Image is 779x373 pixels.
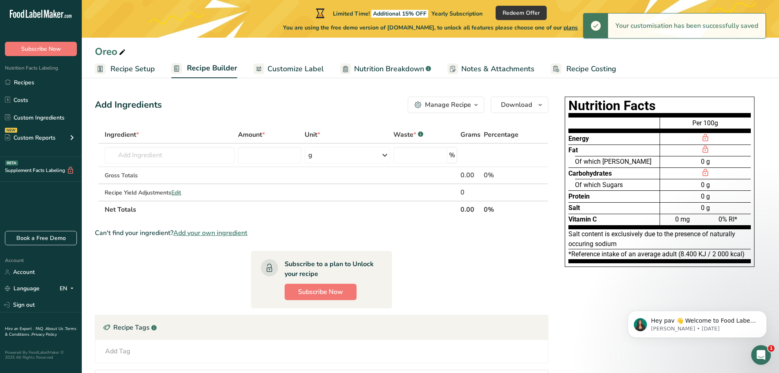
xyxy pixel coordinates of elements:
[31,332,57,337] a: Privacy Policy
[460,170,480,180] div: 0.00
[173,228,247,238] span: Add your own ingredient
[45,326,65,332] a: About Us .
[5,231,77,245] a: Book a Free Demo
[496,6,547,20] button: Redeem Offer
[5,161,18,165] div: BETA
[568,100,751,111] h1: Nutrition Facts
[425,100,471,110] div: Manage Recipe
[105,130,139,140] span: Ingredient
[568,146,578,154] span: Fat
[95,60,155,78] a: Recipe Setup
[503,9,540,17] span: Redeem Offer
[568,229,751,249] div: Salt content is exclusively due to the presence of naturally occuring sodium
[5,133,56,142] div: Custom Reports
[660,156,751,167] div: 0 g
[491,97,548,113] button: Download
[568,215,597,223] span: Vitamin C
[660,117,751,133] div: Per 100g
[568,170,612,177] span: Carbohydrates
[615,294,779,351] iframe: Intercom notifications message
[660,214,705,225] div: 0 mg
[393,130,423,140] div: Waste
[484,170,525,180] div: 0%
[298,287,343,297] span: Subscribe Now
[608,14,766,38] div: Your customisation has been successfully saved
[568,135,589,142] span: Energy
[308,150,312,160] div: g
[105,171,235,180] div: Gross Totals
[461,63,534,75] span: Notes & Attachments
[254,60,324,78] a: Customize Label
[95,44,127,59] div: Oreo
[575,158,651,165] span: Of which [PERSON_NAME]
[5,350,77,360] div: Powered By FoodLabelMaker © 2025 All Rights Reserved
[21,45,61,53] span: Subscribe Now
[660,179,751,190] div: 0 g
[314,8,483,18] div: Limited Time!
[566,63,616,75] span: Recipe Costing
[285,259,376,279] div: Subscribe to a plan to Unlock your recipe
[283,23,578,32] span: You are using the free demo version of [DOMAIN_NAME], to unlock all features please choose one of...
[751,345,771,365] iframe: Intercom live chat
[95,98,162,112] div: Add Ingredients
[95,315,548,340] div: Recipe Tags
[460,130,480,140] span: Grams
[371,10,428,18] span: Additional 15% OFF
[501,100,532,110] span: Download
[484,130,519,140] span: Percentage
[105,147,235,163] input: Add Ingredient
[460,188,480,197] div: 0
[568,249,751,263] div: *Reference intake of an average adult (8.400 KJ / 2 000 kcal)
[568,204,580,212] span: Salt
[5,42,77,56] button: Subscribe Now
[95,228,548,238] div: Can't find your ingredient?
[5,281,40,296] a: Language
[36,326,45,332] a: FAQ .
[105,188,235,197] div: Recipe Yield Adjustments
[5,326,34,332] a: Hire an Expert .
[482,201,527,218] th: 0%
[187,63,237,74] span: Recipe Builder
[5,128,17,133] div: NEW
[575,181,623,189] span: Of which Sugars
[171,189,181,197] span: Edit
[238,130,265,140] span: Amount
[354,63,424,75] span: Nutrition Breakdown
[563,24,578,32] span: plans
[568,192,590,200] span: Protein
[431,10,483,18] span: Yearly Subscription
[103,201,459,218] th: Net Totals
[660,202,751,214] div: 0 g
[408,97,484,113] button: Manage Recipe
[305,130,320,140] span: Unit
[447,60,534,78] a: Notes & Attachments
[105,346,130,356] div: Add Tag
[5,326,76,337] a: Terms & Conditions .
[459,201,482,218] th: 0.00
[110,63,155,75] span: Recipe Setup
[551,60,616,78] a: Recipe Costing
[267,63,324,75] span: Customize Label
[660,190,751,202] div: 0 g
[285,284,357,300] button: Subscribe Now
[60,284,77,294] div: EN
[171,59,237,79] a: Recipe Builder
[340,60,431,78] a: Nutrition Breakdown
[718,215,737,223] span: 0% RI*
[768,345,775,352] span: 1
